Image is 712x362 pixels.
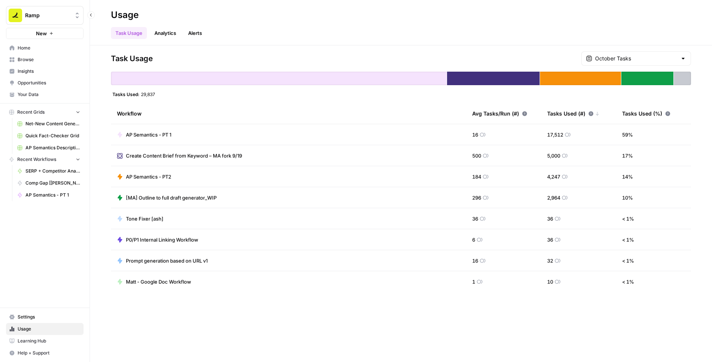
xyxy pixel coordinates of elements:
span: 10 % [622,194,633,201]
span: 16 [472,257,478,264]
button: Workspace: Ramp [6,6,84,25]
span: 59 % [622,131,633,138]
a: Your Data [6,89,84,101]
a: Analytics [150,27,181,39]
button: Recent Grids [6,107,84,118]
span: Browse [18,56,80,63]
a: [MA] Outline to full draft generator_WIP [117,194,217,201]
div: Workflow [117,103,460,124]
span: 5,000 [547,152,560,159]
a: Home [6,42,84,54]
span: Learning Hub [18,338,80,344]
span: AP Semantics - PT2 [126,173,171,180]
span: 36 [547,215,553,222]
span: P0/P1 Internal Linking Workflow [126,236,198,243]
span: < 1 % [622,215,634,222]
span: Usage [18,326,80,332]
span: Matt - Google Doc Workflow [126,278,191,285]
button: New [6,28,84,39]
a: AP Semantics - PT 1 [117,131,171,138]
span: 1 [472,278,475,285]
span: Tasks Used: [112,91,139,97]
span: Help + Support [18,350,80,356]
a: Prompt generation based on URL v1 [117,257,208,264]
span: 4,247 [547,173,560,180]
span: 296 [472,194,481,201]
a: Opportunities [6,77,84,89]
a: Tone Fixer [ash] [117,215,163,222]
span: Net-New Content Generator - Grid Template [25,120,80,127]
span: Recent Workflows [17,156,56,163]
a: Insights [6,65,84,77]
span: AP Semantics - PT 1 [25,192,80,198]
span: Recent Grids [17,109,45,116]
span: Quick Fact-Checker Grid [25,132,80,139]
span: 6 [472,236,475,243]
div: Avg Tasks/Run (#) [472,103,527,124]
span: 500 [472,152,481,159]
span: 10 [547,278,553,285]
span: [MA] Outline to full draft generator_WIP [126,194,217,201]
span: 14 % [622,173,633,180]
span: 32 [547,257,553,264]
span: 184 [472,173,481,180]
a: Browse [6,54,84,66]
a: AP Semantics - PT 1 [14,189,84,201]
a: Net-New Content Generator - Grid Template [14,118,84,130]
span: Task Usage [111,53,153,64]
a: Alerts [184,27,206,39]
span: SERP + Competitor Analysis Outline [25,168,80,174]
a: AP Semantics Descriptions - Month 1 A [14,142,84,154]
span: Comp Gap [[PERSON_NAME]'s Vers] [25,180,80,186]
a: Create Content Brief from Keyword – MA fork 9/19 [117,152,242,159]
span: New [36,30,47,37]
span: 2,964 [547,194,560,201]
span: AP Semantics - PT 1 [126,131,171,138]
span: Prompt generation based on URL v1 [126,257,208,264]
span: Settings [18,314,80,320]
span: Home [18,45,80,51]
div: Usage [111,9,139,21]
div: Tasks Used (#) [547,103,600,124]
a: Learning Hub [6,335,84,347]
input: October Tasks [595,55,677,62]
button: Recent Workflows [6,154,84,165]
span: 17 % [622,152,633,159]
span: AP Semantics Descriptions - Month 1 A [25,144,80,151]
a: Matt - Google Doc Workflow [117,278,191,285]
a: Task Usage [111,27,147,39]
a: AP Semantics - PT2 [117,173,171,180]
span: 36 [547,236,553,243]
div: Tasks Used (%) [622,103,670,124]
span: 36 [472,215,478,222]
span: Tone Fixer [ash] [126,215,163,222]
a: Usage [6,323,84,335]
span: 29,837 [141,91,155,97]
span: Ramp [25,12,70,19]
img: Ramp Logo [9,9,22,22]
a: Quick Fact-Checker Grid [14,130,84,142]
button: Help + Support [6,347,84,359]
span: Your Data [18,91,80,98]
a: Settings [6,311,84,323]
span: Create Content Brief from Keyword – MA fork 9/19 [126,152,242,159]
span: Insights [18,68,80,75]
span: < 1 % [622,257,634,264]
span: 17,512 [547,131,563,138]
span: < 1 % [622,236,634,243]
span: 16 [472,131,478,138]
span: Opportunities [18,80,80,86]
span: < 1 % [622,278,634,285]
a: Comp Gap [[PERSON_NAME]'s Vers] [14,177,84,189]
a: P0/P1 Internal Linking Workflow [117,236,198,243]
a: SERP + Competitor Analysis Outline [14,165,84,177]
